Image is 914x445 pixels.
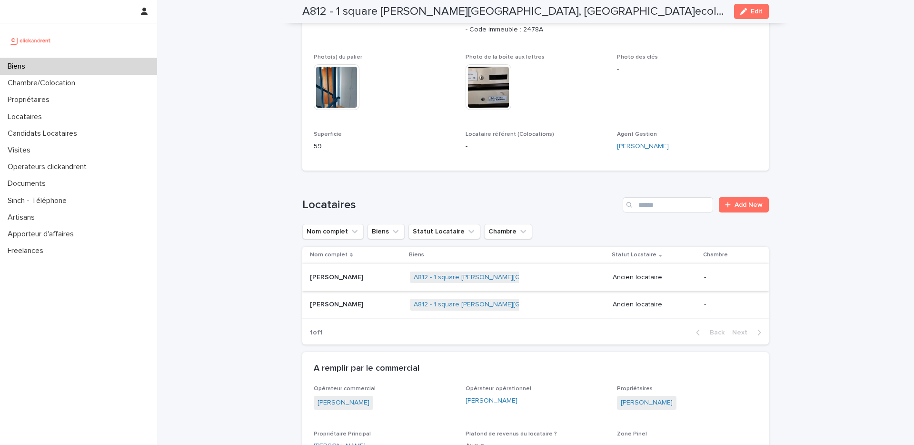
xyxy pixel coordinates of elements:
[466,386,531,392] span: Opérateur opérationnel
[310,272,365,282] p: [PERSON_NAME]
[703,250,728,260] p: Chambre
[314,131,342,137] span: Superficie
[621,398,673,408] a: [PERSON_NAME]
[484,224,532,239] button: Chambre
[466,396,517,406] a: [PERSON_NAME]
[4,129,85,138] p: Candidats Locataires
[8,31,54,50] img: UCB0brd3T0yccxBKYDjQ
[4,95,57,104] p: Propriétaires
[409,250,424,260] p: Biens
[318,398,369,408] a: [PERSON_NAME]
[4,62,33,71] p: Biens
[414,301,685,309] a: A812 - 1 square [PERSON_NAME][GEOGRAPHIC_DATA], [GEOGRAPHIC_DATA]ecole 78210
[314,431,371,437] span: Propriétaire Principal
[704,273,754,282] p: -
[466,431,557,437] span: Plafond de revenus du locataire ?
[4,196,74,205] p: Sinch - Téléphone
[302,263,769,291] tr: [PERSON_NAME][PERSON_NAME] A812 - 1 square [PERSON_NAME][GEOGRAPHIC_DATA], [GEOGRAPHIC_DATA]ecole...
[302,321,330,344] p: 1 of 1
[314,142,454,152] p: 59
[734,4,769,19] button: Edit
[735,202,763,208] span: Add New
[613,273,696,282] p: Ancien locataire
[704,301,754,309] p: -
[4,213,42,222] p: Artisans
[314,54,362,60] span: Photo(s) du palier
[4,162,94,172] p: Operateurs clickandrent
[617,131,657,137] span: Agent Gestion
[4,79,83,88] p: Chambre/Colocation
[732,329,753,336] span: Next
[617,64,757,74] p: -
[314,386,376,392] span: Opérateur commercial
[314,364,419,374] h2: A remplir par le commercial
[719,197,769,212] a: Add New
[466,142,606,152] p: -
[4,112,50,121] p: Locataires
[466,131,554,137] span: Locataire référent (Colocations)
[310,250,348,260] p: Nom complet
[368,224,405,239] button: Biens
[617,54,658,60] span: Photo des clés
[466,54,545,60] span: Photo de la boîte aux lettres
[302,291,769,319] tr: [PERSON_NAME][PERSON_NAME] A812 - 1 square [PERSON_NAME][GEOGRAPHIC_DATA], [GEOGRAPHIC_DATA]ecole...
[688,328,728,337] button: Back
[302,224,364,239] button: Nom complet
[751,8,763,15] span: Edit
[414,273,685,282] a: A812 - 1 square [PERSON_NAME][GEOGRAPHIC_DATA], [GEOGRAPHIC_DATA]ecole 78210
[613,301,696,309] p: Ancien locataire
[617,386,653,392] span: Propriétaires
[704,329,725,336] span: Back
[617,431,647,437] span: Zone Pinel
[302,198,619,212] h1: Locataires
[4,230,81,239] p: Apporteur d'affaires
[310,299,365,309] p: [PERSON_NAME]
[4,246,51,255] p: Freelances
[617,142,669,152] a: [PERSON_NAME]
[728,328,769,337] button: Next
[623,197,713,212] input: Search
[4,146,38,155] p: Visites
[302,5,726,19] h2: A812 - 1 square [PERSON_NAME][GEOGRAPHIC_DATA], [GEOGRAPHIC_DATA]ecole 78210
[408,224,480,239] button: Statut Locataire
[4,179,53,188] p: Documents
[612,250,656,260] p: Statut Locataire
